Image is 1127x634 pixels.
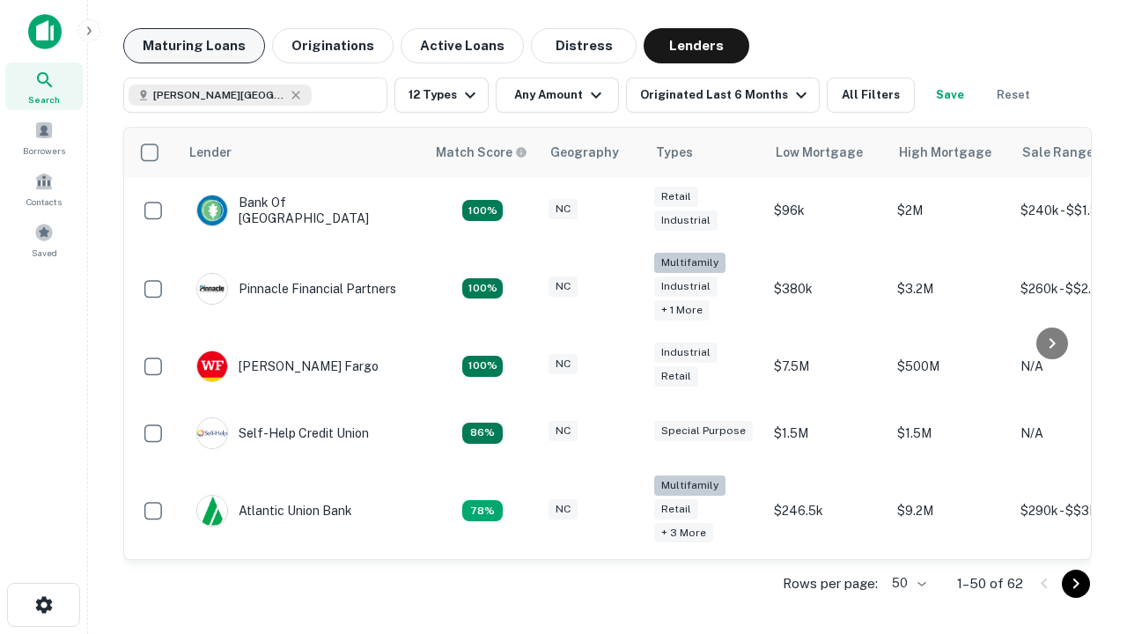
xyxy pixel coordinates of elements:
[425,128,540,177] th: Capitalize uses an advanced AI algorithm to match your search with the best lender. The match sco...
[5,114,83,161] a: Borrowers
[549,354,578,374] div: NC
[5,165,83,212] a: Contacts
[765,244,888,333] td: $380k
[401,28,524,63] button: Active Loans
[654,421,753,441] div: Special Purpose
[462,356,503,377] div: Matching Properties: 14, hasApolloMatch: undefined
[765,128,888,177] th: Low Mortgage
[654,523,713,543] div: + 3 more
[888,128,1012,177] th: High Mortgage
[196,195,408,226] div: Bank Of [GEOGRAPHIC_DATA]
[765,333,888,400] td: $7.5M
[888,400,1012,467] td: $1.5M
[28,92,60,107] span: Search
[776,142,863,163] div: Low Mortgage
[888,467,1012,556] td: $9.2M
[5,216,83,263] a: Saved
[644,28,749,63] button: Lenders
[626,77,820,113] button: Originated Last 6 Months
[5,63,83,110] a: Search
[123,28,265,63] button: Maturing Loans
[888,177,1012,244] td: $2M
[549,499,578,520] div: NC
[654,475,726,496] div: Multifamily
[1039,437,1127,521] iframe: Chat Widget
[28,14,62,49] img: capitalize-icon.png
[1022,142,1094,163] div: Sale Range
[197,351,227,381] img: picture
[196,495,352,527] div: Atlantic Union Bank
[654,499,698,520] div: Retail
[888,333,1012,400] td: $500M
[196,417,369,449] div: Self-help Credit Union
[394,77,489,113] button: 12 Types
[189,142,232,163] div: Lender
[436,143,527,162] div: Capitalize uses an advanced AI algorithm to match your search with the best lender. The match sco...
[272,28,394,63] button: Originations
[783,573,878,594] p: Rows per page:
[549,276,578,297] div: NC
[765,400,888,467] td: $1.5M
[462,200,503,221] div: Matching Properties: 14, hasApolloMatch: undefined
[436,143,524,162] h6: Match Score
[645,128,765,177] th: Types
[23,144,65,158] span: Borrowers
[153,87,285,103] span: [PERSON_NAME][GEOGRAPHIC_DATA], [GEOGRAPHIC_DATA]
[765,177,888,244] td: $96k
[179,128,425,177] th: Lender
[496,77,619,113] button: Any Amount
[540,128,645,177] th: Geography
[656,142,693,163] div: Types
[888,244,1012,333] td: $3.2M
[885,571,929,596] div: 50
[549,199,578,219] div: NC
[550,142,619,163] div: Geography
[462,423,503,444] div: Matching Properties: 11, hasApolloMatch: undefined
[197,195,227,225] img: picture
[197,418,227,448] img: picture
[654,276,718,297] div: Industrial
[196,350,379,382] div: [PERSON_NAME] Fargo
[765,467,888,556] td: $246.5k
[531,28,637,63] button: Distress
[922,77,978,113] button: Save your search to get updates of matches that match your search criteria.
[827,77,915,113] button: All Filters
[462,500,503,521] div: Matching Properties: 10, hasApolloMatch: undefined
[654,253,726,273] div: Multifamily
[26,195,62,209] span: Contacts
[654,300,710,321] div: + 1 more
[654,366,698,387] div: Retail
[654,187,698,207] div: Retail
[197,274,227,304] img: picture
[899,142,991,163] div: High Mortgage
[549,421,578,441] div: NC
[957,573,1023,594] p: 1–50 of 62
[32,246,57,260] span: Saved
[654,210,718,231] div: Industrial
[654,343,718,363] div: Industrial
[197,496,227,526] img: picture
[196,273,396,305] div: Pinnacle Financial Partners
[462,278,503,299] div: Matching Properties: 23, hasApolloMatch: undefined
[1062,570,1090,598] button: Go to next page
[985,77,1042,113] button: Reset
[640,85,812,106] div: Originated Last 6 Months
